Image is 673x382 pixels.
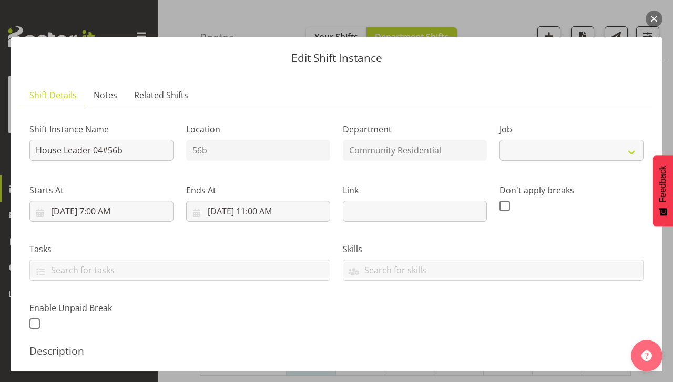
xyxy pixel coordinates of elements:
label: Shift Instance Name [29,123,174,136]
label: Location [186,123,330,136]
input: Search for tasks [30,262,330,278]
h5: Description [29,345,644,357]
label: Ends At [186,184,330,197]
span: Feedback [658,166,668,202]
label: Don't apply breaks [499,184,644,197]
input: Click to select... [29,201,174,222]
input: Click to select... [186,201,330,222]
button: Feedback - Show survey [653,155,673,226]
label: Starts At [29,184,174,197]
label: Link [343,184,487,197]
span: Shift Details [29,89,77,101]
input: Search for skills [343,262,643,278]
label: Tasks [29,243,330,255]
label: Job [499,123,644,136]
span: Notes [94,89,117,101]
label: Skills [343,243,644,255]
input: Shift Instance Name [29,140,174,161]
p: Edit Shift Instance [21,53,652,64]
span: Related Shifts [134,89,188,101]
label: Department [343,123,487,136]
img: help-xxl-2.png [641,350,652,361]
label: Enable Unpaid Break [29,302,174,314]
